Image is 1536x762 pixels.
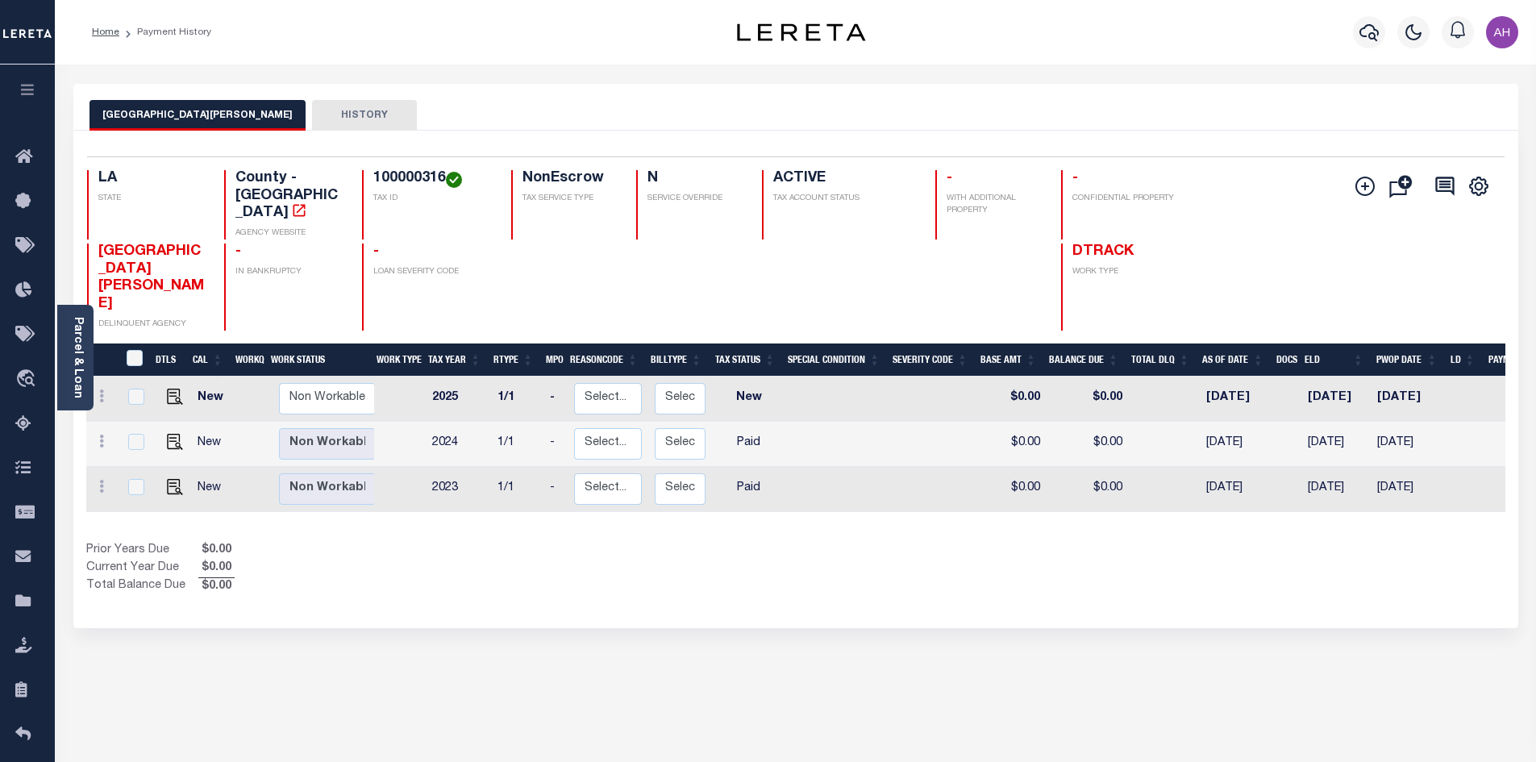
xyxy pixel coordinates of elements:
th: RType: activate to sort column ascending [487,344,539,377]
span: - [235,244,241,259]
span: $0.00 [198,542,235,560]
h4: 100000316 [373,170,492,188]
th: PWOP Date: activate to sort column ascending [1370,344,1444,377]
td: [DATE] [1200,377,1274,422]
p: CONFIDENTIAL PROPERTY [1072,193,1180,205]
span: - [373,244,379,259]
td: New [191,467,235,512]
th: Work Status [264,344,374,377]
th: Base Amt: activate to sort column ascending [974,344,1043,377]
th: Severity Code: activate to sort column ascending [886,344,974,377]
p: AGENCY WEBSITE [235,227,343,239]
td: [DATE] [1371,377,1444,422]
th: DTLS [149,344,186,377]
p: IN BANKRUPTCY [235,266,343,278]
h4: County - [GEOGRAPHIC_DATA] [235,170,343,223]
td: 1/1 [491,422,543,467]
td: - [543,422,568,467]
p: STATE [98,193,206,205]
a: Parcel & Loan [72,317,83,398]
td: 1/1 [491,467,543,512]
td: [DATE] [1200,467,1274,512]
td: 1/1 [491,377,543,422]
td: [DATE] [1301,467,1370,512]
td: 2023 [426,467,491,512]
td: [DATE] [1371,422,1444,467]
td: Total Balance Due [86,577,198,595]
a: Home [92,27,119,37]
span: [GEOGRAPHIC_DATA][PERSON_NAME] [98,244,204,311]
td: [DATE] [1200,422,1274,467]
button: HISTORY [312,100,417,131]
td: Current Year Due [86,560,198,577]
td: [DATE] [1301,422,1370,467]
p: TAX SERVICE TYPE [522,193,618,205]
th: LD: activate to sort column ascending [1444,344,1482,377]
span: - [1072,171,1078,185]
td: New [712,377,785,422]
p: LOAN SEVERITY CODE [373,266,492,278]
td: New [191,422,235,467]
th: &nbsp; [117,344,150,377]
th: &nbsp;&nbsp;&nbsp;&nbsp;&nbsp;&nbsp;&nbsp;&nbsp;&nbsp;&nbsp; [86,344,117,377]
th: CAL: activate to sort column ascending [186,344,229,377]
td: $0.00 [978,377,1047,422]
th: Tax Status: activate to sort column ascending [708,344,781,377]
p: DELINQUENT AGENCY [98,319,206,331]
th: ELD: activate to sort column ascending [1298,344,1370,377]
td: $0.00 [1047,467,1129,512]
h4: LA [98,170,206,188]
i: travel_explore [15,369,41,390]
th: As of Date: activate to sort column ascending [1196,344,1270,377]
th: Special Condition: activate to sort column ascending [781,344,886,377]
td: $0.00 [978,422,1047,467]
th: Work Type [370,344,422,377]
span: $0.00 [198,578,235,596]
td: [DATE] [1371,467,1444,512]
td: 2024 [426,422,491,467]
th: WorkQ [229,344,264,377]
th: Tax Year: activate to sort column ascending [422,344,487,377]
td: 2025 [426,377,491,422]
li: Payment History [119,25,211,40]
img: svg+xml;base64,PHN2ZyB4bWxucz0iaHR0cDovL3d3dy53My5vcmcvMjAwMC9zdmciIHBvaW50ZXItZXZlbnRzPSJub25lIi... [1486,16,1518,48]
span: DTRACK [1072,244,1134,259]
th: Docs [1270,344,1298,377]
h4: NonEscrow [522,170,618,188]
td: $0.00 [1047,422,1129,467]
td: $0.00 [978,467,1047,512]
p: TAX ID [373,193,492,205]
h4: N [647,170,743,188]
td: Paid [712,422,785,467]
p: WITH ADDITIONAL PROPERTY [947,193,1042,217]
p: WORK TYPE [1072,266,1180,278]
td: New [191,377,235,422]
h4: ACTIVE [773,170,915,188]
th: ReasonCode: activate to sort column ascending [564,344,644,377]
th: Balance Due: activate to sort column ascending [1043,344,1125,377]
p: TAX ACCOUNT STATUS [773,193,915,205]
img: logo-dark.svg [737,23,866,41]
p: SERVICE OVERRIDE [647,193,743,205]
span: $0.00 [198,560,235,577]
td: $0.00 [1047,377,1129,422]
th: Total DLQ: activate to sort column ascending [1125,344,1196,377]
td: Paid [712,467,785,512]
td: - [543,467,568,512]
td: Prior Years Due [86,542,198,560]
th: BillType: activate to sort column ascending [644,344,708,377]
td: [DATE] [1301,377,1370,422]
span: - [947,171,952,185]
th: MPO [539,344,564,377]
td: - [543,377,568,422]
button: [GEOGRAPHIC_DATA][PERSON_NAME] [89,100,306,131]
